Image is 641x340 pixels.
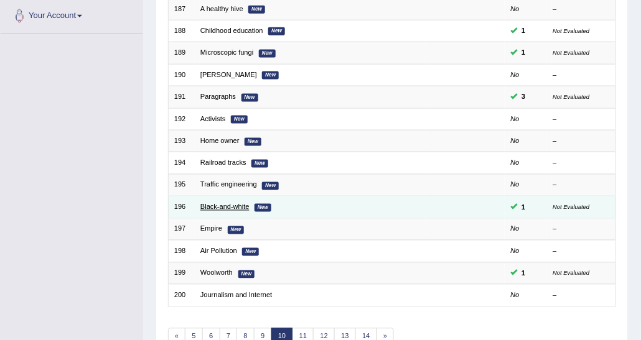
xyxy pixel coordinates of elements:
[553,70,610,80] div: –
[168,218,195,240] td: 197
[511,137,520,144] em: No
[242,248,259,256] em: New
[518,268,530,279] span: You can still take this question
[168,108,195,130] td: 192
[553,270,590,277] small: Not Evaluated
[553,49,590,56] small: Not Evaluated
[168,42,195,64] td: 189
[518,47,530,58] span: You can still take this question
[200,181,257,188] a: Traffic engineering
[553,224,610,234] div: –
[168,152,195,174] td: 194
[200,292,272,299] a: Journalism and Internet
[200,137,240,144] a: Home owner
[518,25,530,37] span: You can still take this question
[168,86,195,108] td: 191
[200,203,250,211] a: Black-and-white
[511,225,520,232] em: No
[200,48,253,56] a: Microscopic fungi
[259,50,276,58] em: New
[200,27,263,34] a: Childhood education
[168,131,195,152] td: 193
[511,292,520,299] em: No
[262,182,279,190] em: New
[241,94,258,102] em: New
[168,20,195,42] td: 188
[168,241,195,262] td: 198
[518,202,530,213] span: You can still take this question
[200,247,237,255] a: Air Pollution
[245,138,261,146] em: New
[268,27,285,35] em: New
[200,269,233,277] a: Woolworth
[553,159,610,168] div: –
[255,204,271,212] em: New
[200,93,236,100] a: Paragraphs
[200,225,222,232] a: Empire
[553,180,610,190] div: –
[511,71,520,78] em: No
[553,114,610,124] div: –
[200,159,246,167] a: Railroad tracks
[251,160,268,168] em: New
[200,115,226,122] a: Activists
[168,196,195,218] td: 196
[200,71,257,78] a: [PERSON_NAME]
[168,285,195,306] td: 200
[518,91,530,103] span: You can still take this question
[168,64,195,86] td: 190
[228,226,245,234] em: New
[511,247,520,255] em: No
[553,27,590,34] small: Not Evaluated
[553,247,610,257] div: –
[168,262,195,284] td: 199
[262,71,279,80] em: New
[231,116,248,124] em: New
[511,115,520,122] em: No
[168,174,195,196] td: 195
[511,5,520,12] em: No
[553,93,590,100] small: Not Evaluated
[238,270,255,278] em: New
[511,159,520,167] em: No
[200,5,243,12] a: A healthy hive
[511,181,520,188] em: No
[553,291,610,301] div: –
[553,4,610,14] div: –
[248,6,265,14] em: New
[553,204,590,211] small: Not Evaluated
[553,136,610,146] div: –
